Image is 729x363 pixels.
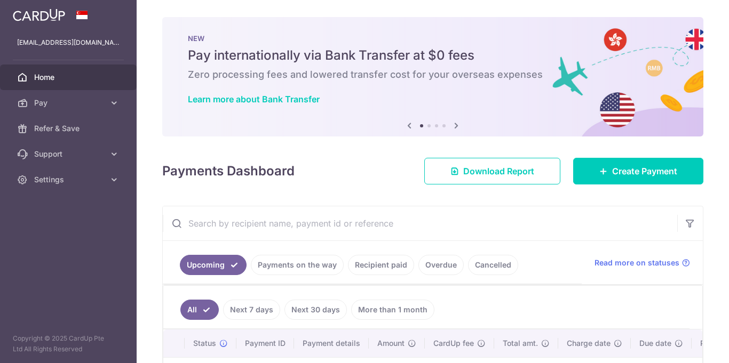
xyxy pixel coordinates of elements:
[162,17,703,136] img: Bank transfer banner
[17,37,120,48] p: [EMAIL_ADDRESS][DOMAIN_NAME]
[188,94,320,104] a: Learn more about Bank Transfer
[251,255,344,275] a: Payments on the way
[573,158,703,184] a: Create Payment
[351,300,434,320] a: More than 1 month
[34,123,105,134] span: Refer & Save
[595,257,690,268] a: Read more on statuses
[188,34,678,43] p: NEW
[424,158,560,184] a: Download Report
[236,329,294,357] th: Payment ID
[595,257,679,268] span: Read more on statuses
[503,338,538,349] span: Total amt.
[284,300,347,320] a: Next 30 days
[34,98,105,108] span: Pay
[612,165,677,178] span: Create Payment
[188,47,678,64] h5: Pay internationally via Bank Transfer at $0 fees
[223,300,280,320] a: Next 7 days
[348,255,414,275] a: Recipient paid
[34,149,105,159] span: Support
[180,300,219,320] a: All
[180,255,247,275] a: Upcoming
[162,162,295,181] h4: Payments Dashboard
[639,338,671,349] span: Due date
[188,68,678,81] h6: Zero processing fees and lowered transfer cost for your overseas expenses
[34,72,105,83] span: Home
[433,338,474,349] span: CardUp fee
[294,329,369,357] th: Payment details
[463,165,534,178] span: Download Report
[567,338,611,349] span: Charge date
[163,206,677,240] input: Search by recipient name, payment id or reference
[418,255,464,275] a: Overdue
[193,338,216,349] span: Status
[377,338,405,349] span: Amount
[34,174,105,185] span: Settings
[13,9,65,21] img: CardUp
[468,255,518,275] a: Cancelled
